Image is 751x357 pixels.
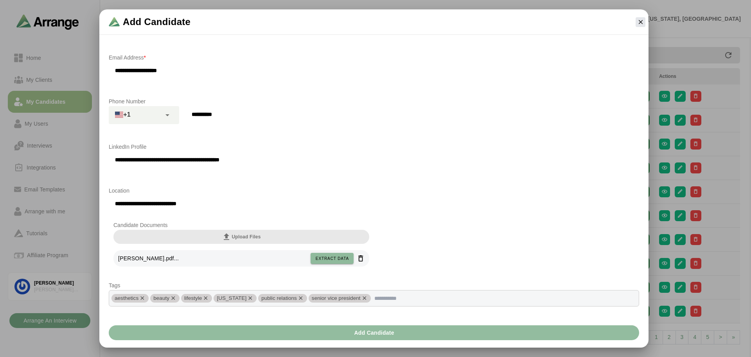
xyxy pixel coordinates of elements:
button: Add Candidate [109,325,639,340]
span: lifestyle [184,295,202,301]
p: Phone Number [109,97,639,106]
span: Add Candidate [354,325,394,340]
span: Upload Files [222,232,261,242]
span: Add Candidate [123,16,190,28]
p: Location [109,186,639,195]
button: Upload Files [113,230,369,244]
span: aesthetics [115,295,138,301]
p: Candidate Documents [113,220,369,230]
span: [PERSON_NAME].pdf... [118,255,179,261]
button: Extract data [311,253,354,264]
span: senior vice president [312,295,361,301]
span: [US_STATE] [217,295,246,301]
span: beauty [153,295,169,301]
p: LinkedIn Profile [109,142,639,151]
p: Tags [109,281,639,290]
span: public relations [261,295,297,301]
p: Email Address [109,53,639,62]
span: Extract data [315,256,349,261]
